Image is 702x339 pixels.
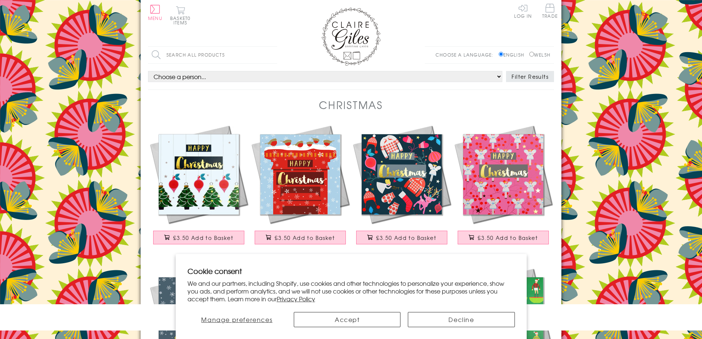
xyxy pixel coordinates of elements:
a: Christmas Card, Fairies on Pink, text foiled in shiny gold £3.50 Add to Basket [452,123,554,252]
h1: Christmas [319,97,383,112]
span: Menu [148,15,162,21]
button: Filter Results [506,71,554,82]
span: £3.50 Add to Basket [478,234,538,241]
button: £3.50 Add to Basket [255,231,346,244]
button: £3.50 Add to Basket [458,231,549,244]
a: Log In [514,4,532,18]
button: Decline [408,312,515,327]
span: £3.50 Add to Basket [173,234,233,241]
span: Trade [542,4,558,18]
span: £3.50 Add to Basket [376,234,436,241]
button: Accept [294,312,400,327]
p: We and our partners, including Shopify, use cookies and other technologies to personalize your ex... [187,279,515,302]
a: Privacy Policy [277,294,315,303]
img: Christmas Card, Jumpers & Mittens, text foiled in shiny gold [351,123,452,225]
label: Welsh [529,51,550,58]
label: English [499,51,528,58]
p: Choose a language: [436,51,497,58]
a: Christmas Card, Trees and Baubles, text foiled in shiny gold £3.50 Add to Basket [148,123,250,252]
input: Welsh [529,52,534,57]
button: Manage preferences [187,312,286,327]
img: Christmas Card, Robins on a Postbox, text foiled in shiny gold [250,123,351,225]
button: £3.50 Add to Basket [153,231,245,244]
h2: Cookie consent [187,266,515,276]
a: Trade [542,4,558,20]
span: 0 items [173,15,190,26]
img: Christmas Card, Trees and Baubles, text foiled in shiny gold [148,123,250,225]
span: £3.50 Add to Basket [275,234,335,241]
button: £3.50 Add to Basket [356,231,448,244]
img: Christmas Card, Fairies on Pink, text foiled in shiny gold [452,123,554,225]
button: Menu [148,5,162,20]
img: Claire Giles Greetings Cards [321,7,381,66]
input: English [499,52,503,57]
a: Christmas Card, Jumpers & Mittens, text foiled in shiny gold £3.50 Add to Basket [351,123,452,252]
span: Manage preferences [201,315,272,324]
input: Search [270,47,277,63]
button: Basket0 items [170,6,190,25]
input: Search all products [148,47,277,63]
a: Christmas Card, Robins on a Postbox, text foiled in shiny gold £3.50 Add to Basket [250,123,351,252]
